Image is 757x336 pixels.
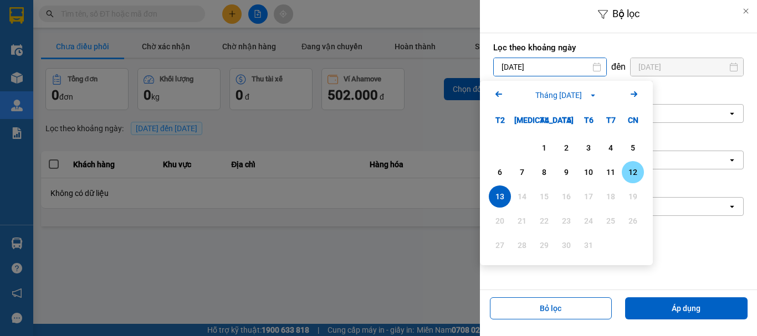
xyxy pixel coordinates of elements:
[494,58,606,76] input: Select a date.
[511,234,533,256] div: Not available. Thứ Ba, tháng 10 28 2025.
[600,109,622,131] div: T7
[625,190,641,203] div: 19
[536,214,552,228] div: 22
[607,61,630,73] div: đến
[622,185,644,208] div: Not available. Chủ Nhật, tháng 10 19 2025.
[625,214,641,228] div: 26
[625,141,641,154] div: 5
[577,161,600,183] div: Choose Thứ Sáu, tháng 10 10 2025. It's available.
[533,234,555,256] div: Not available. Thứ Tư, tháng 10 29 2025.
[600,137,622,159] div: Choose Thứ Bảy, tháng 10 4 2025. It's available.
[555,137,577,159] div: Choose Thứ Năm, tháng 10 2 2025. It's available.
[728,202,736,211] svg: open
[603,141,618,154] div: 4
[577,185,600,208] div: Not available. Thứ Sáu, tháng 10 17 2025.
[511,185,533,208] div: Not available. Thứ Ba, tháng 10 14 2025.
[493,42,744,53] label: Lọc theo khoảng ngày
[581,166,596,179] div: 10
[631,58,743,76] input: Select a date.
[489,210,511,232] div: Not available. Thứ Hai, tháng 10 20 2025.
[581,239,596,252] div: 31
[514,166,530,179] div: 7
[514,190,530,203] div: 14
[577,137,600,159] div: Choose Thứ Sáu, tháng 10 3 2025. It's available.
[622,210,644,232] div: Not available. Chủ Nhật, tháng 10 26 2025.
[559,214,574,228] div: 23
[511,109,533,131] div: [MEDICAL_DATA]
[622,137,644,159] div: Choose Chủ Nhật, tháng 10 5 2025. It's available.
[511,210,533,232] div: Not available. Thứ Ba, tháng 10 21 2025.
[511,161,533,183] div: Choose Thứ Ba, tháng 10 7 2025. It's available.
[625,166,641,179] div: 12
[492,87,505,102] button: Previous month.
[555,234,577,256] div: Not available. Thứ Năm, tháng 10 30 2025.
[533,109,555,131] div: T4
[600,185,622,208] div: Not available. Thứ Bảy, tháng 10 18 2025.
[492,166,508,179] div: 6
[555,161,577,183] div: Choose Thứ Năm, tháng 10 9 2025. It's available.
[533,210,555,232] div: Not available. Thứ Tư, tháng 10 22 2025.
[536,141,552,154] div: 1
[555,210,577,232] div: Not available. Thứ Năm, tháng 10 23 2025.
[490,297,612,319] button: Bỏ lọc
[489,161,511,183] div: Choose Thứ Hai, tháng 10 6 2025. It's available.
[612,8,640,19] span: Bộ lọc
[625,297,748,319] button: Áp dụng
[492,214,508,228] div: 20
[555,109,577,131] div: T5
[603,214,618,228] div: 25
[559,166,574,179] div: 9
[492,239,508,252] div: 27
[559,190,574,203] div: 16
[627,87,641,102] button: Next month.
[514,214,530,228] div: 21
[536,190,552,203] div: 15
[603,166,618,179] div: 11
[489,234,511,256] div: Not available. Thứ Hai, tháng 10 27 2025.
[533,185,555,208] div: Not available. Thứ Tư, tháng 10 15 2025.
[536,239,552,252] div: 29
[559,141,574,154] div: 2
[532,89,601,101] button: Tháng [DATE]
[489,109,511,131] div: T2
[581,141,596,154] div: 3
[533,137,555,159] div: Choose Thứ Tư, tháng 10 1 2025. It's available.
[622,161,644,183] div: Choose Chủ Nhật, tháng 10 12 2025. It's available.
[559,239,574,252] div: 30
[492,87,505,101] svg: Arrow Left
[555,185,577,208] div: Not available. Thứ Năm, tháng 10 16 2025.
[533,161,555,183] div: Choose Thứ Tư, tháng 10 8 2025. It's available.
[577,234,600,256] div: Not available. Thứ Sáu, tháng 10 31 2025.
[514,239,530,252] div: 28
[627,87,641,101] svg: Arrow Right
[581,190,596,203] div: 17
[536,166,552,179] div: 8
[728,156,736,164] svg: open
[581,214,596,228] div: 24
[480,81,653,265] div: Calendar.
[577,109,600,131] div: T6
[728,109,736,118] svg: open
[577,210,600,232] div: Not available. Thứ Sáu, tháng 10 24 2025.
[622,109,644,131] div: CN
[600,161,622,183] div: Choose Thứ Bảy, tháng 10 11 2025. It's available.
[492,190,508,203] div: 13
[600,210,622,232] div: Not available. Thứ Bảy, tháng 10 25 2025.
[489,185,511,208] div: Selected. Thứ Hai, tháng 10 13 2025. It's available.
[603,190,618,203] div: 18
